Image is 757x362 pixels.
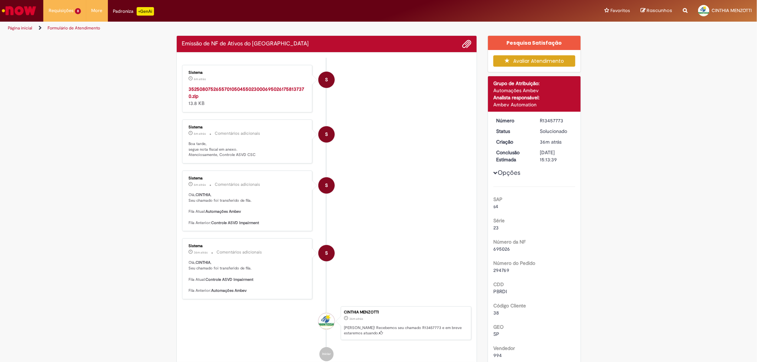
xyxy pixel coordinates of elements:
[92,7,103,14] span: More
[493,94,575,101] div: Analista responsável:
[206,209,241,214] b: Automações Ambev
[318,177,335,194] div: System
[493,87,575,94] div: Automações Ambev
[137,7,154,16] p: +GenAi
[610,7,630,14] span: Favoritos
[540,139,561,145] span: 36m atrás
[540,128,573,135] div: Solucionado
[493,281,504,288] b: CDD
[493,80,575,87] div: Grupo de Atribuição:
[215,182,260,188] small: Comentários adicionais
[189,141,307,158] p: Boa tarde, segue nota fiscal em anexo. Atenciosamente, Controle ASVD CSC
[217,249,262,255] small: Comentários adicionais
[491,138,534,145] dt: Criação
[325,126,328,143] span: S
[189,85,307,107] div: 13.8 KB
[212,288,247,293] b: Automações Ambev
[48,25,100,31] a: Formulário de Atendimento
[344,310,467,314] div: CINTHIA MENZOTTI
[212,220,259,225] b: Controle ASVD Impairment
[540,149,573,163] div: [DATE] 15:13:39
[182,306,472,340] li: CINTHIA MENZOTTI
[5,22,499,35] ul: Trilhas de página
[196,260,211,265] b: CINTHIA
[194,250,208,255] time: 28/08/2025 13:13:40
[318,72,335,88] div: Sistema
[182,41,309,47] h2: Emissão de NF de Ativos do ASVD Histórico de tíquete
[113,7,154,16] div: Padroniza
[318,245,335,261] div: System
[194,77,206,81] span: 6m atrás
[325,71,328,88] span: S
[194,250,208,255] span: 36m atrás
[189,192,307,225] p: Olá, , Seu chamado foi transferido de fila. Fila Atual: Fila Anterior:
[318,313,335,329] div: CINTHIA MENZOTTI
[189,244,307,248] div: Sistema
[349,317,363,321] span: 36m atrás
[493,345,515,351] b: Vendedor
[8,25,32,31] a: Página inicial
[462,39,471,49] button: Adicionar anexos
[1,4,37,18] img: ServiceNow
[493,331,499,337] span: SP
[75,8,81,14] span: 8
[194,183,206,187] time: 28/08/2025 13:43:31
[493,101,575,108] div: Ambev Automation
[641,7,672,14] a: Rascunhos
[493,217,505,224] b: Série
[493,224,499,231] span: 23
[647,7,672,14] span: Rascunhos
[194,183,206,187] span: 6m atrás
[349,317,363,321] time: 28/08/2025 13:13:36
[189,125,307,129] div: Sistema
[540,117,573,124] div: R13457773
[189,176,307,180] div: Sistema
[196,192,211,197] b: CINTHIA
[493,267,509,273] span: 294769
[540,139,561,145] time: 28/08/2025 13:13:36
[491,149,534,163] dt: Conclusão Estimada
[325,177,328,194] span: S
[712,7,752,13] span: CINTHIA MENZOTTI
[194,132,206,136] time: 28/08/2025 13:43:33
[206,277,254,282] b: Controle ASVD Impairment
[493,260,535,266] b: Número do Pedido
[493,324,504,330] b: GEO
[540,138,573,145] div: 28/08/2025 13:13:36
[194,132,206,136] span: 6m atrás
[493,55,575,67] button: Avaliar Atendimento
[493,310,499,316] span: 38
[189,86,305,99] a: 35250807526557010504550230006950261758137370.zip
[493,288,507,295] span: PBRDI
[194,77,206,81] time: 28/08/2025 13:43:33
[189,260,307,293] p: Olá, , Seu chamado foi transferido de fila. Fila Atual: Fila Anterior:
[491,128,534,135] dt: Status
[493,203,498,210] span: s4
[493,196,503,202] b: SAP
[344,325,467,336] p: [PERSON_NAME]! Recebemos seu chamado R13457773 e em breve estaremos atuando.
[493,246,510,252] span: 695026
[493,302,526,309] b: Código Cliente
[488,36,581,50] div: Pesquisa Satisfação
[493,239,526,245] b: Número da NF
[493,352,502,358] span: 994
[318,126,335,143] div: System
[325,245,328,262] span: S
[491,117,534,124] dt: Número
[189,71,307,75] div: Sistema
[49,7,73,14] span: Requisições
[215,130,260,137] small: Comentários adicionais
